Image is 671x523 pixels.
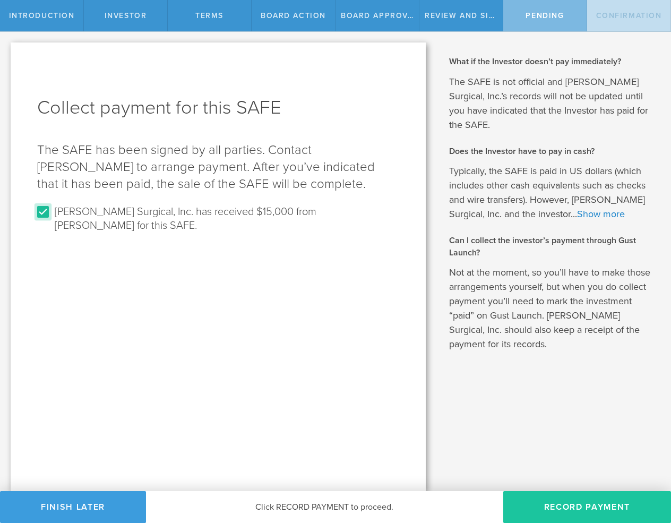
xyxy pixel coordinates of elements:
[255,502,393,512] span: Click RECORD PAYMENT to proceed.
[449,56,655,67] h2: What if the Investor doesn’t pay immediately?
[55,203,397,233] label: [PERSON_NAME] Surgical, Inc. has received $15,000 from [PERSON_NAME] for this SAFE.
[341,11,418,20] span: Board Approval
[37,142,399,193] p: The SAFE has been signed by all parties. Contact [PERSON_NAME] to arrange payment. After you’ve i...
[425,11,501,20] span: Review and Sign
[449,75,655,132] p: The SAFE is not official and [PERSON_NAME] Surgical, Inc.’s records will not be updated until you...
[577,208,625,220] a: Show more
[105,11,147,20] span: Investor
[195,11,223,20] span: terms
[449,235,655,259] h2: Can I collect the investor’s payment through Gust Launch?
[449,145,655,157] h2: Does the Investor have to pay in cash?
[503,491,671,523] button: Record Payment
[37,95,399,121] h1: Collect payment for this SAFE
[9,11,75,20] span: Introduction
[596,11,662,20] span: Confirmation
[449,164,655,221] p: Typically, the SAFE is paid in US dollars (which includes other cash equivalents such as checks a...
[618,440,671,491] iframe: Chat Widget
[261,11,326,20] span: Board Action
[449,265,655,351] p: Not at the moment, so you’ll have to make those arrangements yourself, but when you do collect pa...
[526,11,564,20] span: Pending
